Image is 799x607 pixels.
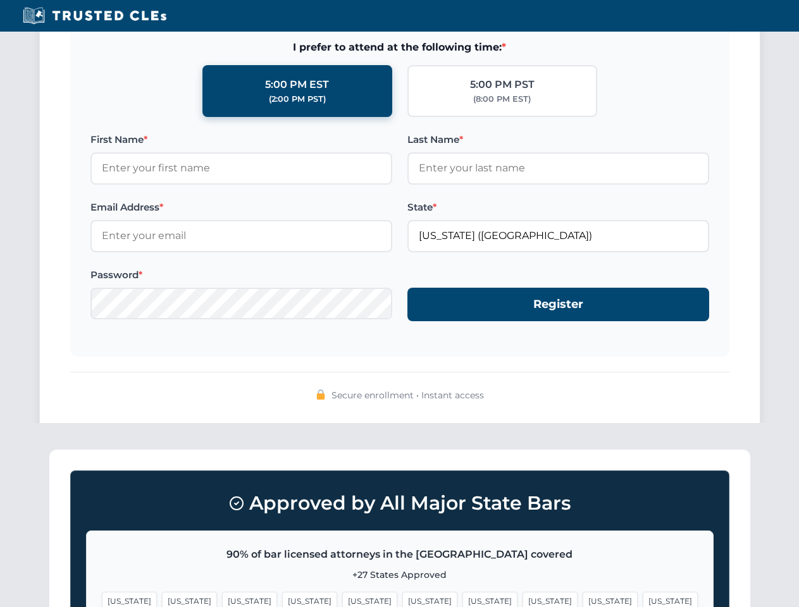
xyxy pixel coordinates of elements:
[407,152,709,184] input: Enter your last name
[470,77,535,93] div: 5:00 PM PST
[265,77,329,93] div: 5:00 PM EST
[90,220,392,252] input: Enter your email
[473,93,531,106] div: (8:00 PM EST)
[331,388,484,402] span: Secure enrollment • Instant access
[90,267,392,283] label: Password
[269,93,326,106] div: (2:00 PM PST)
[90,200,392,215] label: Email Address
[407,220,709,252] input: Florida (FL)
[90,132,392,147] label: First Name
[90,152,392,184] input: Enter your first name
[19,6,170,25] img: Trusted CLEs
[90,39,709,56] span: I prefer to attend at the following time:
[407,288,709,321] button: Register
[407,132,709,147] label: Last Name
[102,546,698,563] p: 90% of bar licensed attorneys in the [GEOGRAPHIC_DATA] covered
[407,200,709,215] label: State
[86,486,714,520] h3: Approved by All Major State Bars
[102,568,698,582] p: +27 States Approved
[316,389,326,400] img: 🔒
